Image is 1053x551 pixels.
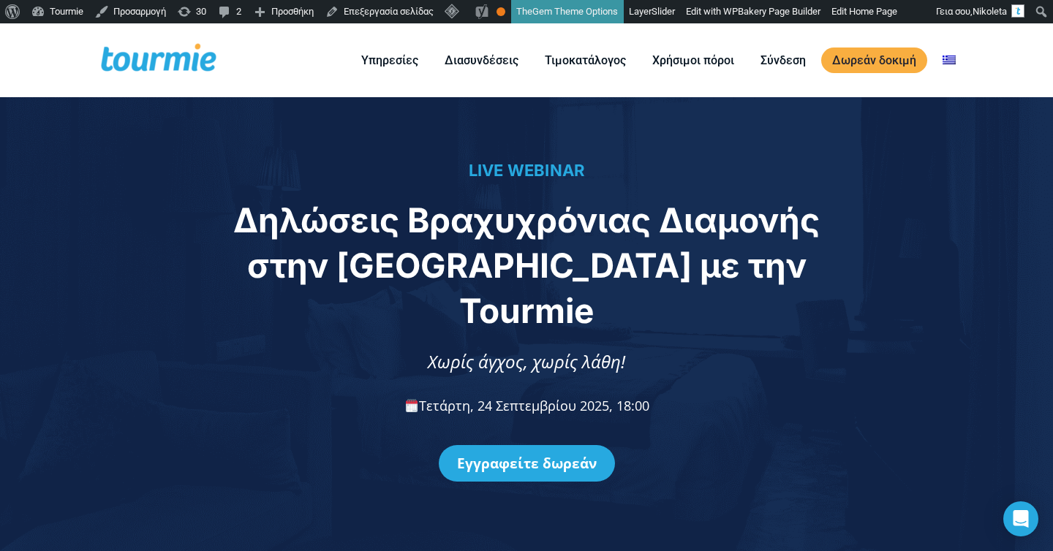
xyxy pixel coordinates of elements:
div: Open Intercom Messenger [1003,501,1038,536]
a: Δωρεάν δοκιμή [821,47,927,73]
span: Τετάρτη, 24 Σεπτεμβρίου 2025, 18:00 [404,397,649,414]
a: Σύνδεση [750,51,817,69]
a: Διασυνδέσεις [434,51,529,69]
span: Nikoleta [973,6,1007,17]
a: Εγγραφείτε δωρεάν [439,445,615,482]
span: Χωρίς άγχος, χωρίς λάθη! [428,349,625,373]
a: Υπηρεσίες [350,51,429,69]
a: Χρήσιμοι πόροι [641,51,745,69]
div: OK [497,7,505,16]
a: Τιμοκατάλογος [534,51,637,69]
span: LIVE WEBINAR [469,161,585,180]
span: Δηλώσεις Βραχυχρόνιας Διαμονής στην [GEOGRAPHIC_DATA] με την Tourmie [233,199,820,331]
